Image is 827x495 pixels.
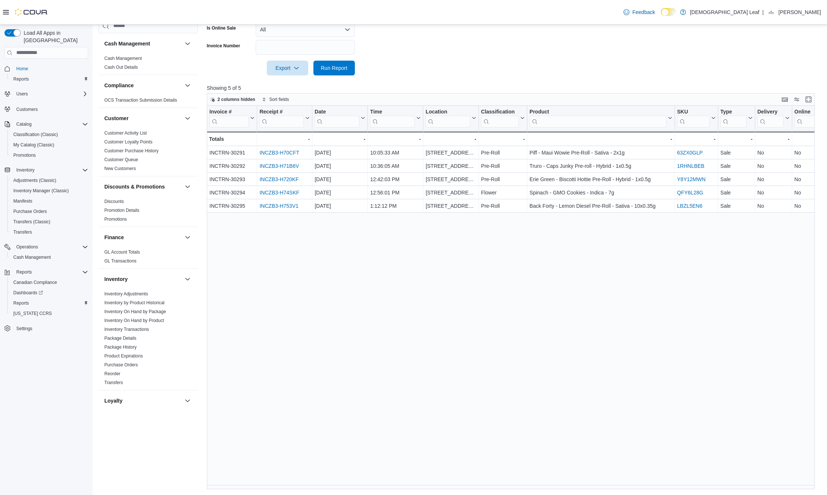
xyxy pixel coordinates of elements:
[259,135,310,143] div: -
[315,162,365,170] div: [DATE]
[259,95,292,104] button: Sort fields
[104,336,137,341] a: Package Details
[13,229,32,235] span: Transfers
[10,299,32,308] a: Reports
[13,198,32,204] span: Manifests
[530,109,666,128] div: Product
[7,206,91,217] button: Purchase Orders
[7,252,91,262] button: Cash Management
[104,139,152,145] span: Customer Loyalty Points
[13,254,51,260] span: Cash Management
[104,353,143,359] a: Product Expirations
[207,95,258,104] button: 2 columns hidden
[21,29,88,44] span: Load All Apps in [GEOGRAPHIC_DATA]
[530,148,672,157] div: Piff - Maui Wowie Pre-Roll - Sativa - 2x1g
[13,311,52,316] span: [US_STATE] CCRS
[632,9,655,16] span: Feedback
[98,248,198,268] div: Finance
[104,157,138,163] span: Customer Queue
[13,219,50,225] span: Transfers (Classic)
[10,207,88,216] span: Purchase Orders
[13,208,47,214] span: Purchase Orders
[7,175,91,186] button: Adjustments (Classic)
[13,166,37,174] button: Inventory
[10,151,39,160] a: Promotions
[267,61,308,75] button: Export
[370,109,415,128] div: Time
[370,188,421,197] div: 12:56:01 PM
[7,227,91,237] button: Transfers
[104,148,159,153] a: Customer Purchase History
[183,233,192,242] button: Finance
[481,162,525,170] div: Pre-Roll
[677,109,716,128] button: SKU
[104,183,165,190] h3: Discounts & Promotions
[16,269,32,275] span: Reports
[794,201,827,210] div: No
[16,121,31,127] span: Catalog
[481,109,519,128] div: Classification
[10,309,55,318] a: [US_STATE] CCRS
[104,166,136,172] span: New Customers
[10,130,88,139] span: Classification (Classic)
[183,396,192,405] button: Loyalty
[10,140,88,149] span: My Catalog (Classic)
[426,148,476,157] div: [STREET_ADDRESS]
[720,148,753,157] div: Sale
[104,344,137,350] span: Package History
[757,188,790,197] div: No
[104,275,128,283] h3: Inventory
[104,130,147,136] a: Customer Activity List
[13,89,88,98] span: Users
[315,148,365,157] div: [DATE]
[207,84,821,92] p: Showing 5 of 5
[530,109,666,116] div: Product
[1,89,91,99] button: Users
[98,129,198,176] div: Customer
[4,60,88,353] nav: Complex example
[13,279,57,285] span: Canadian Compliance
[209,135,255,143] div: Totals
[16,106,38,112] span: Customers
[481,109,519,116] div: Classification
[209,109,249,128] div: Invoice #
[7,129,91,140] button: Classification (Classic)
[1,119,91,129] button: Catalog
[183,114,192,123] button: Customer
[7,288,91,298] a: Dashboards
[720,175,753,184] div: Sale
[677,176,706,182] a: Y8Y12MWN
[10,176,59,185] a: Adjustments (Classic)
[13,300,29,306] span: Reports
[104,258,137,264] span: GL Transactions
[426,135,476,143] div: -
[10,130,61,139] a: Classification (Classic)
[757,148,790,157] div: No
[10,309,88,318] span: Washington CCRS
[13,177,56,183] span: Adjustments (Classic)
[794,135,827,143] div: -
[104,249,140,255] span: GL Account Totals
[315,109,359,116] div: Date
[104,326,149,332] span: Inventory Transactions
[13,324,88,333] span: Settings
[13,324,35,333] a: Settings
[13,290,43,296] span: Dashboards
[10,140,57,149] a: My Catalog (Classic)
[426,109,470,116] div: Location
[780,95,789,104] button: Keyboard shortcuts
[481,188,525,197] div: Flower
[677,109,710,116] div: SKU
[104,353,143,359] span: Product Expirations
[426,175,476,184] div: [STREET_ADDRESS]
[104,397,182,404] button: Loyalty
[530,201,672,210] div: Back Forty - Lemon Diesel Pre-Roll - Sativa - 10x0.35g
[661,8,676,16] input: Dark Mode
[677,163,705,169] a: 1RHNLBEB
[104,115,128,122] h3: Customer
[104,234,124,241] h3: Finance
[269,96,289,102] span: Sort fields
[315,109,365,128] button: Date
[7,196,91,206] button: Manifests
[104,309,166,314] a: Inventory On Hand by Package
